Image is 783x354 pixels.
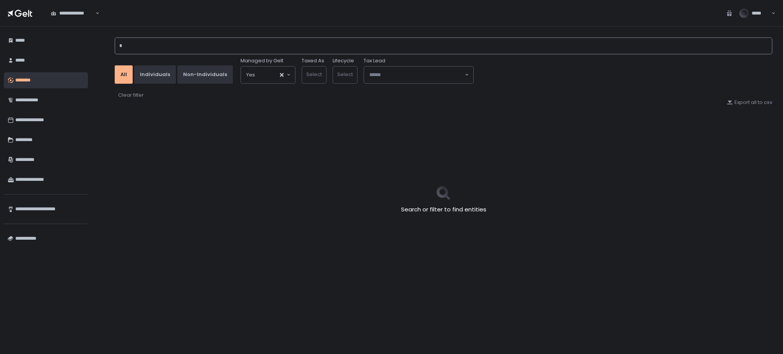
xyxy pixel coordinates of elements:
span: Managed by Gelt [240,57,283,64]
button: All [115,65,133,84]
div: Individuals [140,71,170,78]
h2: Search or filter to find entities [401,205,486,214]
button: Non-Individuals [177,65,233,84]
input: Search for option [94,10,95,17]
button: Export all to csv [727,99,772,106]
button: Individuals [134,65,176,84]
span: Select [306,71,322,78]
div: All [120,71,127,78]
button: Clear filter [118,91,144,99]
div: Clear filter [118,92,144,99]
div: Search for option [241,67,295,83]
input: Search for option [255,71,279,79]
div: Search for option [46,5,99,21]
label: Taxed As [302,57,324,64]
span: Select [337,71,353,78]
label: Lifecycle [333,57,354,64]
button: Clear Selected [280,73,284,77]
input: Search for option [369,71,464,79]
span: Yes [246,71,255,79]
span: Tax Lead [364,57,385,64]
div: Non-Individuals [183,71,227,78]
div: Search for option [364,67,473,83]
